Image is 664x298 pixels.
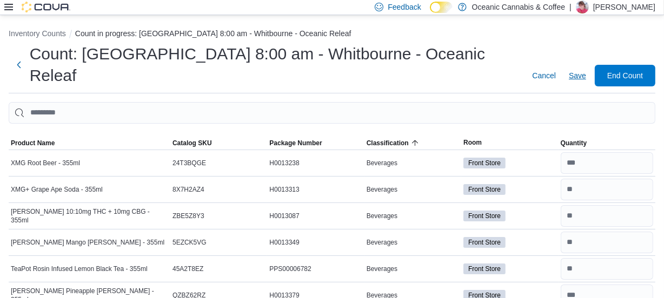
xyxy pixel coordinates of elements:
[267,183,364,196] div: H0013313
[463,138,482,147] span: Room
[11,159,80,167] span: XMG Root Beer - 355ml
[9,102,655,124] input: This is a search bar. After typing your query, hit enter to filter the results lower in the page.
[11,265,148,273] span: TeaPot Rosin Infused Lemon Black Tea - 355ml
[367,139,409,147] span: Classification
[172,159,206,167] span: 24T3BQGE
[30,43,520,86] h1: Count: [GEOGRAPHIC_DATA] 8:00 am - Whitbourne - Oceanic Releaf
[569,1,572,13] p: |
[9,28,655,41] nav: An example of EuiBreadcrumbs
[559,137,655,150] button: Quantity
[367,185,397,194] span: Beverages
[576,1,589,13] div: Tina Vokey
[367,212,397,220] span: Beverages
[463,263,506,274] span: Front Store
[364,137,461,150] button: Classification
[170,137,267,150] button: Catalog SKU
[267,157,364,170] div: H0013238
[565,65,590,86] button: Save
[367,159,397,167] span: Beverages
[463,184,506,195] span: Front Store
[267,262,364,275] div: PPS00006782
[9,29,66,38] button: Inventory Counts
[593,1,655,13] p: [PERSON_NAME]
[11,139,55,147] span: Product Name
[9,137,170,150] button: Product Name
[11,185,103,194] span: XMG+ Grape Ape Soda - 355ml
[267,236,364,249] div: H0013349
[468,158,501,168] span: Front Store
[172,139,212,147] span: Catalog SKU
[267,209,364,222] div: H0013087
[561,139,587,147] span: Quantity
[367,238,397,247] span: Beverages
[528,65,560,86] button: Cancel
[468,264,501,274] span: Front Store
[11,207,168,225] span: [PERSON_NAME] 10:10mg THC + 10mg CBG - 355ml
[22,2,70,12] img: Cova
[532,70,556,81] span: Cancel
[172,265,203,273] span: 45A2T8EZ
[468,238,501,247] span: Front Store
[569,70,586,81] span: Save
[463,211,506,221] span: Front Store
[468,211,501,221] span: Front Store
[267,137,364,150] button: Package Number
[430,2,453,13] input: Dark Mode
[463,237,506,248] span: Front Store
[468,185,501,194] span: Front Store
[172,238,207,247] span: 5EZCK5VG
[607,70,643,81] span: End Count
[269,139,322,147] span: Package Number
[172,185,204,194] span: 8X7H2AZ4
[75,29,351,38] button: Count in progress: [GEOGRAPHIC_DATA] 8:00 am - Whitbourne - Oceanic Releaf
[388,2,421,12] span: Feedback
[463,158,506,168] span: Front Store
[367,265,397,273] span: Beverages
[9,54,30,76] button: Next
[472,1,566,13] p: Oceanic Cannabis & Coffee
[11,238,164,247] span: [PERSON_NAME] Mango [PERSON_NAME] - 355ml
[172,212,204,220] span: ZBE5Z8Y3
[595,65,655,86] button: End Count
